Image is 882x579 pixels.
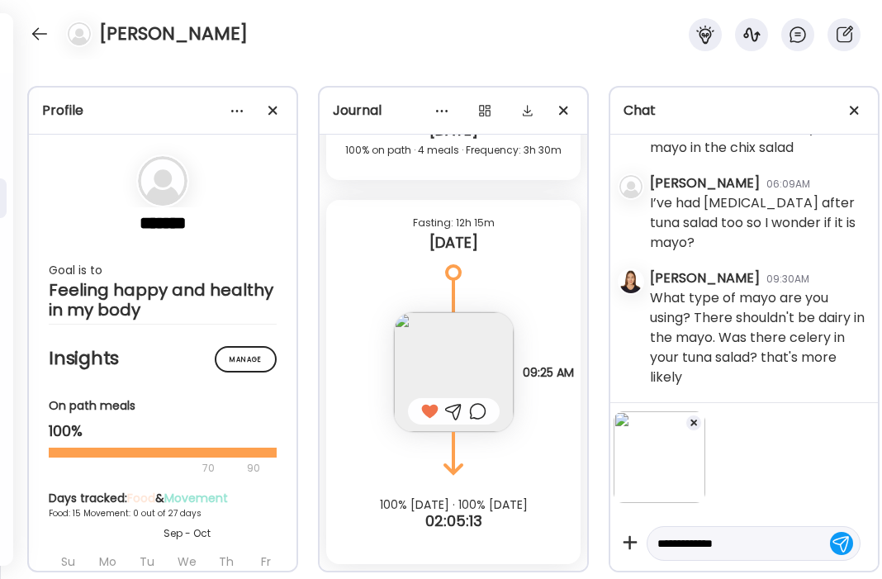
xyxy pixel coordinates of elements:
[320,498,587,511] div: 100% [DATE] · 100% [DATE]
[49,490,325,507] div: Days tracked: &
[339,213,567,233] div: Fasting: 12h 15m
[50,548,86,576] div: Su
[49,346,277,371] h2: Insights
[164,490,228,506] span: Movement
[339,233,567,253] div: [DATE]
[208,548,244,576] div: Th
[614,411,705,503] img: images%2FjMezFMSYwZcp5PauHSaZMapyIF03%2FQSW9g5lJ9WJF0fKmdtLD%2F4tY7O29vt9bV8uYsoRkR_240
[619,270,643,293] img: avatars%2FQdTC4Ww4BLWxZchG7MOpRAAuEek1
[49,260,277,280] div: Goal is to
[650,288,865,387] div: What type of mayo are you using? There shouldn't be dairy in the mayo. Was there celery in your t...
[127,490,155,506] span: Food
[42,101,283,121] div: Profile
[129,548,165,576] div: Tu
[619,175,643,198] img: bg-avatar-default.svg
[650,193,865,253] div: I’ve had [MEDICAL_DATA] after tuna salad too so I wonder if it is mayo?
[333,101,574,121] div: Journal
[624,101,865,121] div: Chat
[138,156,187,206] img: bg-avatar-default.svg
[68,22,91,45] img: bg-avatar-default.svg
[394,312,514,432] img: images%2FjMezFMSYwZcp5PauHSaZMapyIF03%2FQSW9g5lJ9WJF0fKmdtLD%2F4tY7O29vt9bV8uYsoRkR_240
[287,548,324,576] div: Sa
[245,458,262,478] div: 90
[49,507,325,520] div: Food: 15 Movement: 0 out of 27 days
[49,397,277,415] div: On path meals
[49,280,277,320] div: Feeling happy and healthy in my body
[766,177,810,192] div: 06:09AM
[99,21,248,47] h4: [PERSON_NAME]
[49,526,325,541] div: Sep - Oct
[168,548,205,576] div: We
[248,548,284,576] div: Fr
[49,458,242,478] div: 70
[650,173,760,193] div: [PERSON_NAME]
[339,140,567,160] div: 100% on path · 4 meals · Frequency: 3h 30m
[320,511,587,531] div: 02:05:13
[89,548,126,576] div: Mo
[650,268,760,288] div: [PERSON_NAME]
[49,421,277,441] div: 100%
[523,366,574,379] span: 09:25 AM
[215,346,277,373] div: Manage
[766,272,809,287] div: 09:30AM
